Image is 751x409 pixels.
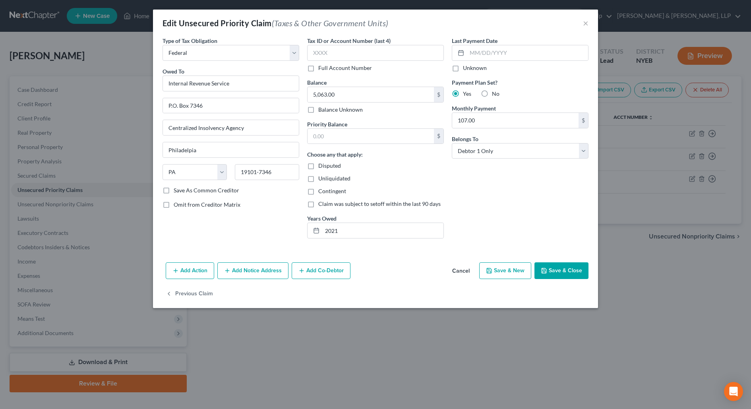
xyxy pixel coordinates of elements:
input: 0.00 [308,129,434,144]
label: Monthly Payment [452,104,496,112]
label: Last Payment Date [452,37,497,45]
input: 0.00 [452,113,579,128]
span: Type of Tax Obligation [163,37,217,44]
input: Apt, Suite, etc... [163,120,299,135]
span: Belongs To [452,136,478,142]
label: Tax ID or Account Number (last 4) [307,37,391,45]
div: $ [434,129,443,144]
span: Yes [463,90,471,97]
label: Payment Plan Set? [452,78,588,87]
label: Priority Balance [307,120,347,128]
input: Enter zip... [235,164,299,180]
div: Edit Unsecured Priority Claim [163,17,388,29]
span: Owed To [163,68,184,75]
span: No [492,90,499,97]
div: $ [434,87,443,102]
input: -- [322,223,443,238]
span: (Taxes & Other Government Units) [272,18,389,28]
input: Search creditor by name... [163,76,299,91]
span: Unliquidated [318,175,350,182]
div: $ [579,113,588,128]
input: XXXX [307,45,444,61]
span: Claim was subject to setoff within the last 90 days [318,200,441,207]
input: MM/DD/YYYY [467,45,588,60]
button: Add Notice Address [217,262,288,279]
button: × [583,18,588,28]
span: Omit from Creditor Matrix [174,201,240,208]
label: Save As Common Creditor [174,186,239,194]
button: Add Co-Debtor [292,262,350,279]
span: Contingent [318,188,346,194]
label: Balance Unknown [318,106,363,114]
label: Full Account Number [318,64,372,72]
button: Save & Close [534,262,588,279]
div: Open Intercom Messenger [724,382,743,401]
input: 0.00 [308,87,434,102]
button: Cancel [446,263,476,279]
button: Add Action [166,262,214,279]
input: Enter address... [163,98,299,113]
label: Balance [307,78,327,87]
label: Years Owed [307,214,337,223]
span: Disputed [318,162,341,169]
label: Unknown [463,64,487,72]
input: Enter city... [163,142,299,157]
button: Save & New [479,262,531,279]
button: Previous Claim [166,285,213,302]
label: Choose any that apply: [307,150,363,159]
